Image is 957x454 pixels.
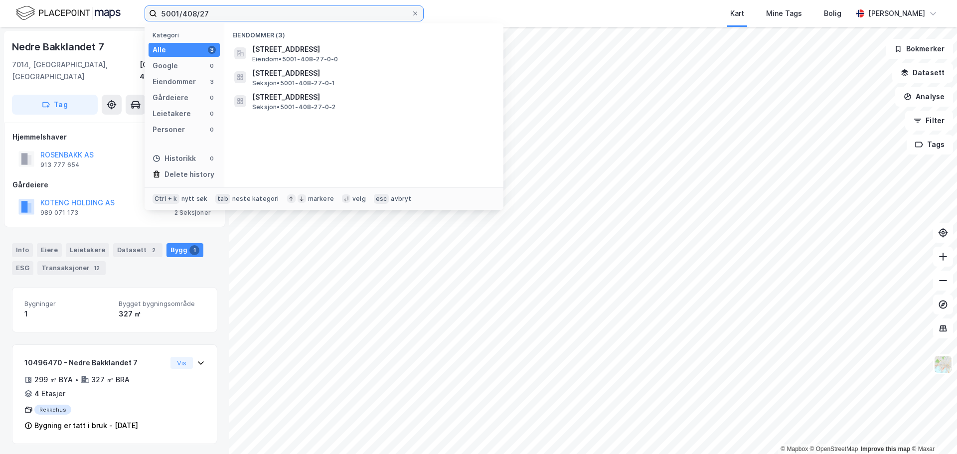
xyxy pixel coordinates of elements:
span: Bygget bygningsområde [119,300,205,308]
div: Gårdeiere [153,92,188,104]
div: 3 [208,46,216,54]
button: Analyse [895,87,953,107]
div: [GEOGRAPHIC_DATA], 408/27 [140,59,217,83]
div: Personer [153,124,185,136]
button: Filter [905,111,953,131]
div: 3 [208,78,216,86]
span: [STREET_ADDRESS] [252,43,491,55]
div: neste kategori [232,195,279,203]
div: Delete history [164,168,214,180]
button: Tags [907,135,953,154]
div: Mine Tags [766,7,802,19]
div: 0 [208,154,216,162]
div: avbryt [391,195,411,203]
div: 2 [149,245,159,255]
button: Tag [12,95,98,115]
div: Bygg [166,243,203,257]
div: Kart [730,7,744,19]
div: 0 [208,62,216,70]
div: 989 071 173 [40,209,78,217]
div: Eiere [37,243,62,257]
div: 12 [92,263,102,273]
div: 0 [208,94,216,102]
button: Vis [170,357,193,369]
div: Leietakere [66,243,109,257]
div: velg [352,195,366,203]
div: nytt søk [181,195,208,203]
div: 1 [24,308,111,320]
div: Google [153,60,178,72]
div: 2 Seksjoner [174,209,211,217]
div: Gårdeiere [12,179,217,191]
div: 10496470 - Nedre Bakklandet 7 [24,357,166,369]
img: logo.f888ab2527a4732fd821a326f86c7f29.svg [16,4,121,22]
div: Hjemmelshaver [12,131,217,143]
div: 0 [208,126,216,134]
span: Seksjon • 5001-408-27-0-2 [252,103,336,111]
span: Eiendom • 5001-408-27-0-0 [252,55,338,63]
div: ESG [12,261,33,275]
div: • [75,376,79,384]
div: Historikk [153,152,196,164]
input: Søk på adresse, matrikkel, gårdeiere, leietakere eller personer [157,6,411,21]
div: Kontrollprogram for chat [907,406,957,454]
a: Mapbox [781,446,808,453]
button: Datasett [892,63,953,83]
div: [PERSON_NAME] [868,7,925,19]
img: Z [934,355,953,374]
div: 4 Etasjer [34,388,65,400]
div: 299 ㎡ BYA [34,374,73,386]
div: Info [12,243,33,257]
div: Eiendommer (3) [224,23,503,41]
div: Datasett [113,243,162,257]
span: Seksjon • 5001-408-27-0-1 [252,79,335,87]
div: 327 ㎡ [119,308,205,320]
span: Bygninger [24,300,111,308]
div: 327 ㎡ BRA [91,374,130,386]
div: Kategori [153,31,220,39]
div: markere [308,195,334,203]
div: 913 777 654 [40,161,80,169]
div: Alle [153,44,166,56]
div: Transaksjoner [37,261,106,275]
a: Improve this map [861,446,910,453]
div: 7014, [GEOGRAPHIC_DATA], [GEOGRAPHIC_DATA] [12,59,140,83]
a: OpenStreetMap [810,446,858,453]
div: 0 [208,110,216,118]
div: 1 [189,245,199,255]
span: [STREET_ADDRESS] [252,67,491,79]
iframe: Chat Widget [907,406,957,454]
div: Nedre Bakklandet 7 [12,39,106,55]
div: Bygning er tatt i bruk - [DATE] [34,420,138,432]
div: Ctrl + k [153,194,179,204]
div: Leietakere [153,108,191,120]
div: Bolig [824,7,841,19]
div: tab [215,194,230,204]
button: Bokmerker [886,39,953,59]
div: Eiendommer [153,76,196,88]
div: esc [374,194,389,204]
span: [STREET_ADDRESS] [252,91,491,103]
